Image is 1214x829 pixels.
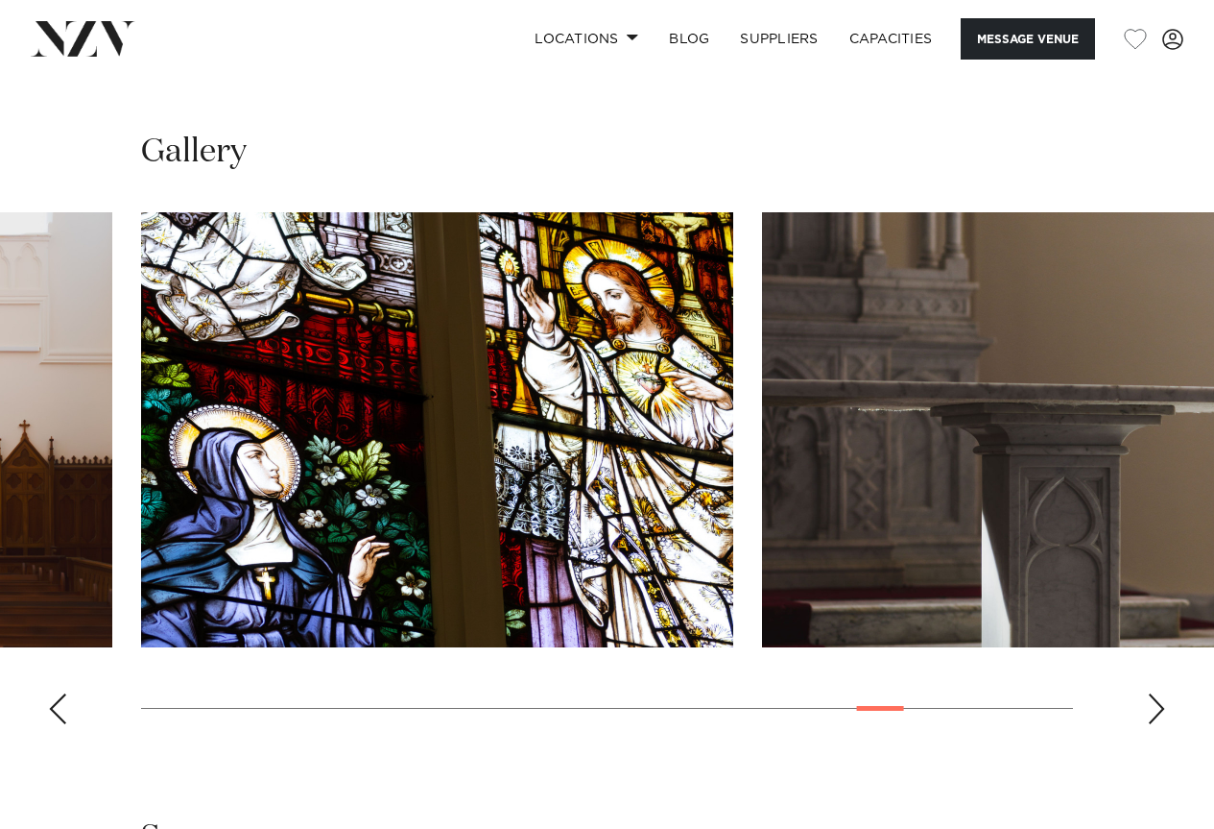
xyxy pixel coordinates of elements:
a: Capacities [834,18,948,60]
a: SUPPLIERS [725,18,833,60]
a: BLOG [654,18,725,60]
button: Message Venue [961,18,1095,60]
h2: Gallery [141,131,247,174]
swiper-slide: 24 / 30 [141,212,733,647]
a: Locations [519,18,654,60]
img: nzv-logo.png [31,21,135,56]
